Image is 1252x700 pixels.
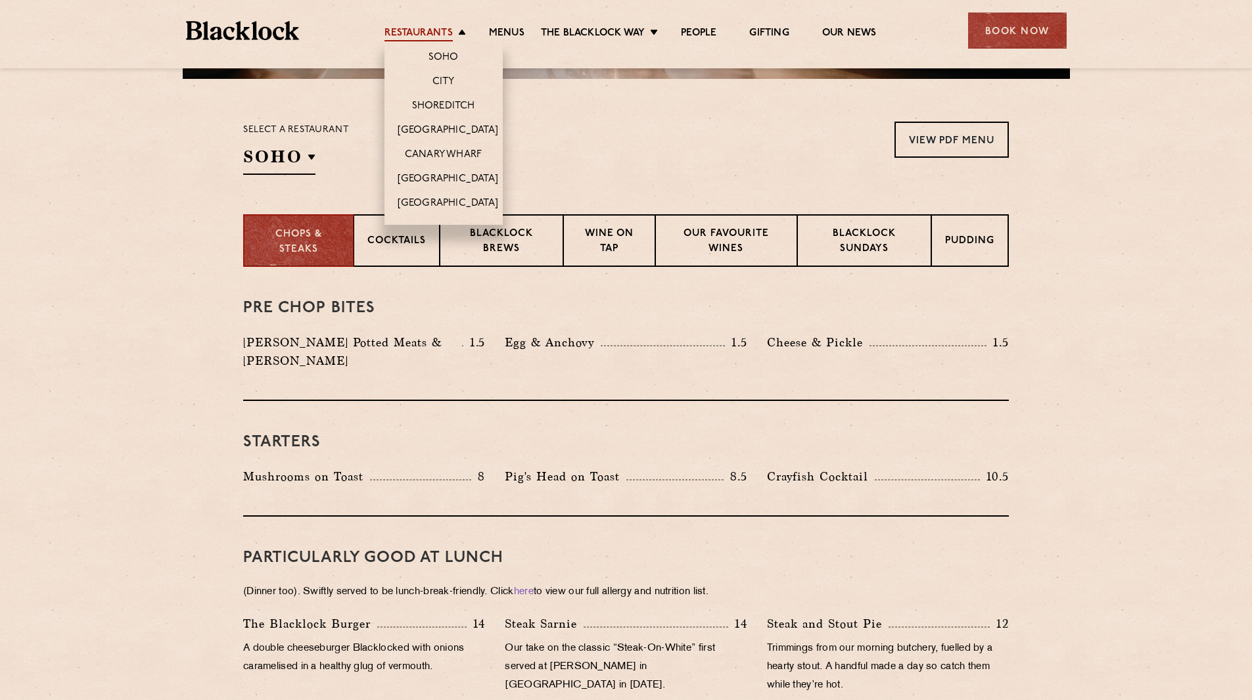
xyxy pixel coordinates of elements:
p: Our favourite wines [669,227,783,258]
p: Steak Sarnie [505,615,584,633]
div: Book Now [968,12,1067,49]
p: A double cheeseburger Blacklocked with onions caramelised in a healthy glug of vermouth. [243,640,485,676]
p: Wine on Tap [577,227,641,258]
a: Restaurants [384,27,453,41]
p: Cheese & Pickle [767,333,869,352]
a: Our News [822,27,877,41]
p: Egg & Anchovy [505,333,601,352]
h3: Pre Chop Bites [243,300,1009,317]
p: Pudding [945,234,994,250]
p: 10.5 [980,468,1009,485]
p: 8 [471,468,485,485]
a: Shoreditch [412,100,475,114]
p: 1.5 [463,334,486,351]
p: Steak and Stout Pie [767,615,889,633]
p: 14 [728,615,747,632]
p: Pig's Head on Toast [505,467,626,486]
a: [GEOGRAPHIC_DATA] [398,197,498,212]
p: 12 [990,615,1009,632]
a: Menus [489,27,524,41]
a: [GEOGRAPHIC_DATA] [398,124,498,139]
p: Cocktails [367,234,426,250]
a: [GEOGRAPHIC_DATA] [398,173,498,187]
p: 1.5 [986,334,1009,351]
p: The Blacklock Burger [243,615,377,633]
a: Gifting [749,27,789,41]
a: View PDF Menu [894,122,1009,158]
p: 8.5 [724,468,747,485]
p: (Dinner too). Swiftly served to be lunch-break-friendly. Click to view our full allergy and nutri... [243,583,1009,601]
p: Our take on the classic “Steak-On-White” first served at [PERSON_NAME] in [GEOGRAPHIC_DATA] in [D... [505,640,747,695]
p: Chops & Steaks [258,227,340,257]
a: Canary Wharf [405,149,482,163]
p: 14 [467,615,486,632]
p: Trimmings from our morning butchery, fuelled by a hearty stout. A handful made a day so catch the... [767,640,1009,695]
p: Blacklock Brews [453,227,549,258]
p: Blacklock Sundays [811,227,917,258]
h3: PARTICULARLY GOOD AT LUNCH [243,549,1009,567]
p: Crayfish Cocktail [767,467,875,486]
img: BL_Textured_Logo-footer-cropped.svg [186,21,300,40]
p: 1.5 [725,334,747,351]
p: Mushrooms on Toast [243,467,370,486]
a: The Blacklock Way [541,27,645,41]
p: Select a restaurant [243,122,349,139]
a: People [681,27,716,41]
a: here [514,587,534,597]
a: City [432,76,455,90]
h3: Starters [243,434,1009,451]
p: [PERSON_NAME] Potted Meats & [PERSON_NAME] [243,333,462,370]
h2: SOHO [243,145,315,175]
a: Soho [429,51,459,66]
